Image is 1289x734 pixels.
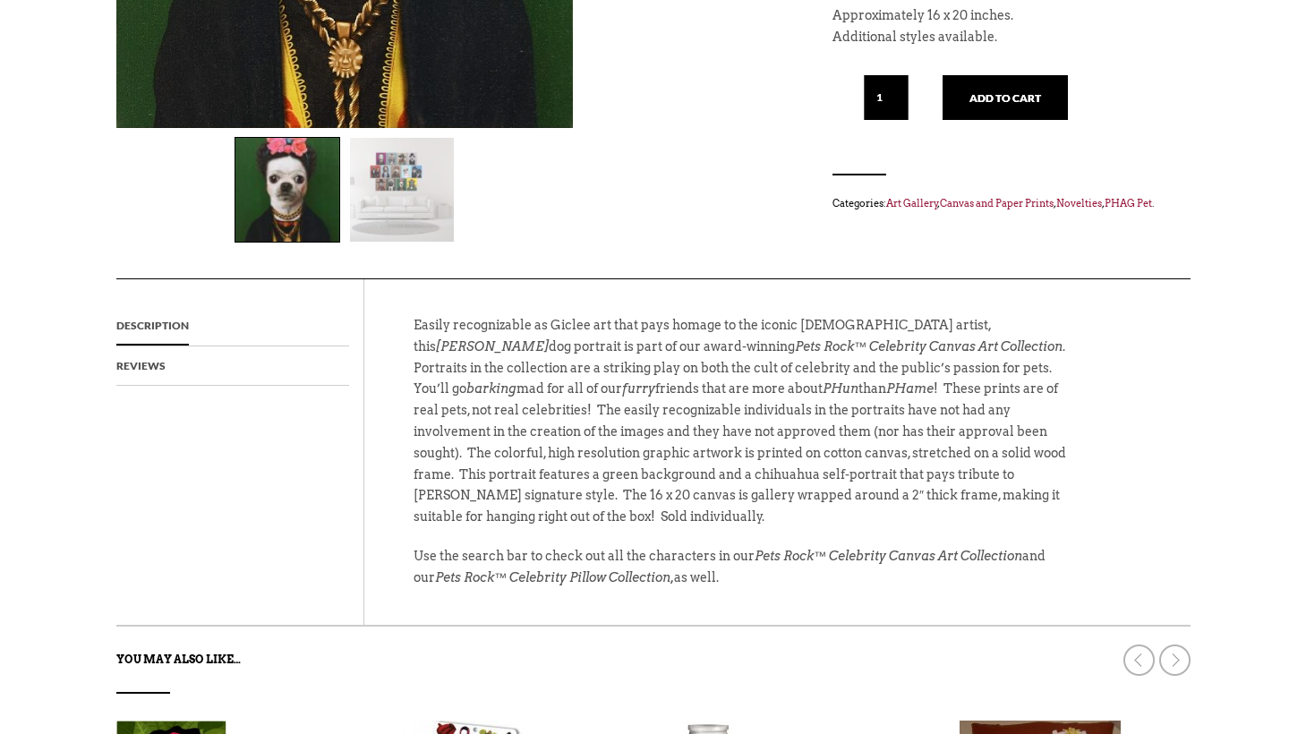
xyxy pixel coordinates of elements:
[864,75,909,120] input: Qty
[886,381,934,396] em: PHame
[795,339,866,354] em: Pets Rock™
[1056,197,1102,209] a: Novelties
[116,346,166,386] a: Reviews
[436,339,549,354] em: [PERSON_NAME]
[940,197,1054,209] a: Canvas and Paper Prints
[886,197,938,209] a: Art Gallery
[622,381,655,396] em: furry
[235,138,339,242] img: frida kahlo dog potrait
[832,27,1173,48] p: Additional styles available.
[116,653,241,666] strong: You may also like…
[414,546,1076,607] p: Use the search bar to check out all the characters in our and our as well.
[869,339,1063,354] em: Celebrity Canvas Art Collection
[435,570,674,585] em: Pets Rock™ Celebrity Pillow Collection,
[823,381,858,396] em: PHun
[466,381,516,396] em: barking
[116,306,189,346] a: Description
[414,315,1076,546] p: Easily recognizable as Giclee art that pays homage to the iconic [DEMOGRAPHIC_DATA] artist, this ...
[1105,197,1152,209] a: PHAG Pet
[943,75,1068,120] button: Add to cart
[832,5,1173,27] p: Approximately 16 x 20 inches.
[755,549,1022,563] em: Pets Rock™ Celebrity Canvas Art Collection
[832,193,1173,213] span: Categories: , , , .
